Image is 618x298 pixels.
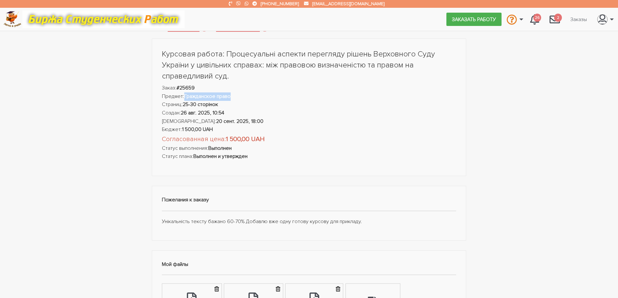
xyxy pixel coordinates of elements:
div: Унікальність тексту бажано 60-70% Добавлю вже одну готову курсову для прикладу. [152,186,467,241]
strong: #25659 [176,85,195,91]
a: 26 [525,10,544,28]
li: Согласованная цена: [162,134,456,144]
li: [DEMOGRAPHIC_DATA]: [162,117,456,126]
img: logo-c4363faeb99b52c628a42810ed6dfb4293a56d4e4775eb116515dfe7f33672af.png [4,11,21,28]
strong: Выполнен [208,145,232,151]
strong: 20 сент. 2025, 18:00 [216,118,263,125]
a: [EMAIL_ADDRESS][DOMAIN_NAME] [312,1,384,6]
strong: 1 500,00 UAH [182,126,213,133]
strong: Мой файлы [162,261,188,268]
strong: 26 авг. 2025, 10:54 [181,110,224,116]
a: [PHONE_NUMBER] [261,1,299,6]
strong: 25-30 сторінок [183,101,218,108]
li: Бюджет: [162,125,456,134]
strong: Пожелания к заказу [162,197,209,203]
li: Статус выполнения: [162,144,456,153]
strong: Выполнен и утвержден [193,153,248,160]
span: 2 [554,14,562,22]
li: Заказ: [162,84,456,92]
li: Страниц: [162,101,456,109]
a: 2 [544,10,565,28]
h1: Курсовая работа: Процесуальні аспекти перегляду рішень Верховного Суду України у цивільних справа... [162,49,456,81]
strong: Гражданское право [184,93,231,100]
a: Заказать работу [446,13,502,26]
li: Создан: [162,109,456,117]
span: 26 [533,14,541,22]
li: Предмет: [162,92,456,101]
img: motto-12e01f5a76059d5f6a28199ef077b1f78e012cfde436ab5cf1d4517935686d32.gif [22,10,185,28]
strong: 1 500,00 UAH [226,135,265,143]
li: Статус плана: [162,152,456,161]
a: Заказы [565,13,592,25]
